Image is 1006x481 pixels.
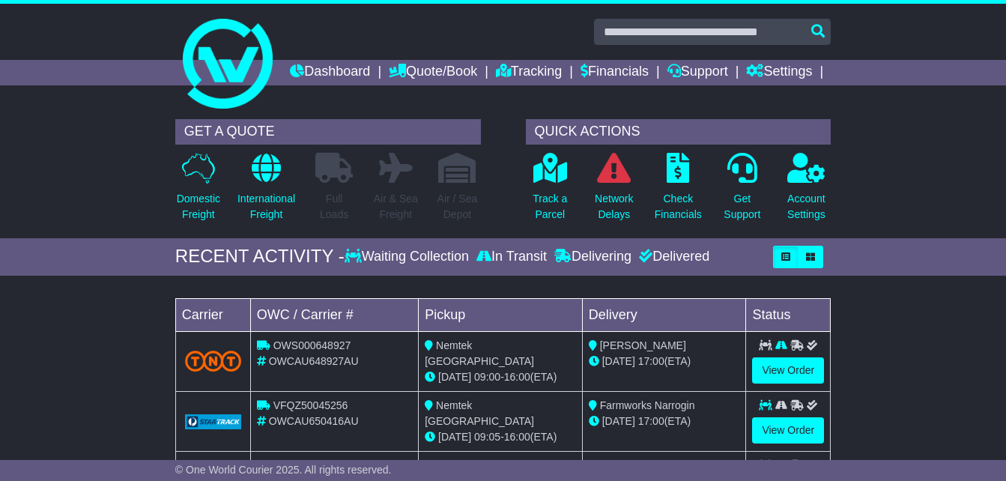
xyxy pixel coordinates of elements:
[473,249,551,265] div: In Transit
[185,414,241,429] img: GetCarrierServiceLogo
[389,60,477,85] a: Quote/Book
[237,191,295,223] p: International Freight
[250,298,418,331] td: OWC / Carrier #
[269,355,359,367] span: OWCAU648927AU
[425,429,576,445] div: - (ETA)
[667,60,728,85] a: Support
[787,191,825,223] p: Account Settings
[177,191,220,223] p: Domestic Freight
[273,339,351,351] span: OWS000648927
[602,355,635,367] span: [DATE]
[175,119,481,145] div: GET A QUOTE
[582,298,746,331] td: Delivery
[533,191,567,223] p: Track a Parcel
[185,351,241,371] img: TNT_Domestic.png
[600,459,686,471] span: [PERSON_NAME]
[638,355,664,367] span: 17:00
[600,399,695,411] span: Farmworks Narrogin
[425,399,534,427] span: Nemtek [GEOGRAPHIC_DATA]
[474,431,500,443] span: 09:05
[724,191,760,223] p: Get Support
[315,191,353,223] p: Full Loads
[752,357,824,384] a: View Order
[746,60,812,85] a: Settings
[438,431,471,443] span: [DATE]
[635,249,709,265] div: Delivered
[655,191,702,223] p: Check Financials
[425,369,576,385] div: - (ETA)
[425,339,534,367] span: Nemtek [GEOGRAPHIC_DATA]
[638,415,664,427] span: 17:00
[532,152,568,231] a: Track aParcel
[752,417,824,444] a: View Order
[551,249,635,265] div: Delivering
[474,371,500,383] span: 09:00
[723,152,761,231] a: GetSupport
[602,415,635,427] span: [DATE]
[290,60,370,85] a: Dashboard
[581,60,649,85] a: Financials
[589,354,740,369] div: (ETA)
[654,152,703,231] a: CheckFinancials
[438,371,471,383] span: [DATE]
[526,119,831,145] div: QUICK ACTIONS
[273,459,351,471] span: OWS000648402
[787,152,826,231] a: AccountSettings
[746,298,831,331] td: Status
[176,152,221,231] a: DomesticFreight
[504,371,530,383] span: 16:00
[374,191,418,223] p: Air & Sea Freight
[175,464,392,476] span: © One World Courier 2025. All rights reserved.
[504,431,530,443] span: 16:00
[589,414,740,429] div: (ETA)
[345,249,473,265] div: Waiting Collection
[175,246,345,267] div: RECENT ACTIVITY -
[175,298,250,331] td: Carrier
[437,191,478,223] p: Air / Sea Depot
[269,415,359,427] span: OWCAU650416AU
[595,191,633,223] p: Network Delays
[273,399,348,411] span: VFQZ50045256
[237,152,296,231] a: InternationalFreight
[594,152,634,231] a: NetworkDelays
[600,339,686,351] span: [PERSON_NAME]
[419,298,583,331] td: Pickup
[496,60,562,85] a: Tracking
